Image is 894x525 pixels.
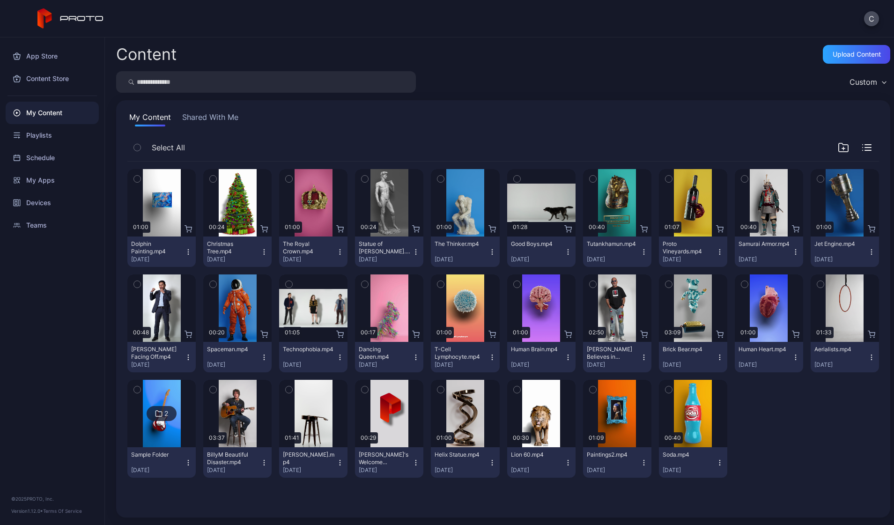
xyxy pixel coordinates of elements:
div: [DATE] [435,256,488,263]
div: [DATE] [511,466,564,474]
button: Jet Engine.mp4[DATE] [811,237,879,267]
a: Terms Of Service [43,508,82,514]
button: Statue of [PERSON_NAME].mp4[DATE] [355,237,423,267]
div: [DATE] [131,256,185,263]
div: [DATE] [587,361,640,369]
a: Playlists [6,124,99,147]
div: [DATE] [283,256,336,263]
span: Version 1.12.0 • [11,508,43,514]
button: Technophobia.mp4[DATE] [279,342,347,372]
div: Upload Content [833,51,881,58]
button: Human Heart.mp4[DATE] [735,342,803,372]
div: Dancing Queen.mp4 [359,346,410,361]
div: Dolphin Painting.mp4 [131,240,183,255]
div: [DATE] [283,466,336,474]
a: Content Store [6,67,99,90]
div: Lion 60.mp4 [511,451,562,458]
button: Dolphin Painting.mp4[DATE] [127,237,196,267]
a: Devices [6,192,99,214]
div: Howie Mandel Believes in Proto.mp4 [587,346,638,361]
div: [DATE] [207,361,260,369]
button: Dancing Queen.mp4[DATE] [355,342,423,372]
div: [DATE] [814,256,868,263]
div: Samurai Armor.mp4 [739,240,790,248]
div: Christmas Tree.mp4 [207,240,259,255]
div: The Royal Crown.mp4 [283,240,334,255]
div: [DATE] [587,466,640,474]
div: [DATE] [587,256,640,263]
div: [DATE] [663,256,716,263]
div: [DATE] [739,256,792,263]
button: Lion 60.mp4[DATE] [507,447,576,478]
div: [DATE] [511,361,564,369]
div: [DATE] [359,466,412,474]
div: BillyM Silhouette.mp4 [283,451,334,466]
button: My Content [127,111,173,126]
div: Sample Folder [131,451,183,458]
div: Proto Vineyards.mp4 [663,240,714,255]
button: Tutankhamun.mp4[DATE] [583,237,651,267]
a: My Content [6,102,99,124]
div: Aerialists.mp4 [814,346,866,353]
div: My Apps [6,169,99,192]
div: [DATE] [207,256,260,263]
div: [DATE] [359,361,412,369]
div: [DATE] [359,256,412,263]
div: Technophobia.mp4 [283,346,334,353]
div: Tutankhamun.mp4 [587,240,638,248]
div: [DATE] [283,361,336,369]
div: [DATE] [814,361,868,369]
button: T-Cell Lymphocyte.mp4[DATE] [431,342,499,372]
div: [DATE] [435,466,488,474]
button: The Thinker.mp4[DATE] [431,237,499,267]
div: [DATE] [207,466,260,474]
div: Helix Statue.mp4 [435,451,486,458]
div: [DATE] [131,361,185,369]
button: Custom [845,71,890,93]
div: David's Welcome Video.mp4 [359,451,410,466]
div: Soda.mp4 [663,451,714,458]
a: Schedule [6,147,99,169]
button: Proto Vineyards.mp4[DATE] [659,237,727,267]
div: [DATE] [511,256,564,263]
button: The Royal Crown.mp4[DATE] [279,237,347,267]
div: Paintings2.mp4 [587,451,638,458]
button: C [864,11,879,26]
a: App Store [6,45,99,67]
button: [PERSON_NAME] Facing Off.mp4[DATE] [127,342,196,372]
div: Human Heart.mp4 [739,346,790,353]
button: Brick Bear.mp4[DATE] [659,342,727,372]
div: [DATE] [663,361,716,369]
div: The Thinker.mp4 [435,240,486,248]
button: [PERSON_NAME] Believes in Proto.mp4[DATE] [583,342,651,372]
a: Teams [6,214,99,237]
div: [DATE] [739,361,792,369]
button: BillyM Beautiful Disaster.mp4[DATE] [203,447,272,478]
button: Human Brain.mp4[DATE] [507,342,576,372]
div: Manny Pacquiao Facing Off.mp4 [131,346,183,361]
div: Good Boys.mp4 [511,240,562,248]
button: Christmas Tree.mp4[DATE] [203,237,272,267]
div: Spaceman.mp4 [207,346,259,353]
button: Spaceman.mp4[DATE] [203,342,272,372]
button: [PERSON_NAME]'s Welcome Video.mp4[DATE] [355,447,423,478]
div: Brick Bear.mp4 [663,346,714,353]
div: © 2025 PROTO, Inc. [11,495,93,503]
div: Custom [850,77,877,87]
div: [DATE] [131,466,185,474]
button: Paintings2.mp4[DATE] [583,447,651,478]
button: Aerialists.mp4[DATE] [811,342,879,372]
div: [DATE] [435,361,488,369]
div: Human Brain.mp4 [511,346,562,353]
button: Upload Content [823,45,890,64]
span: Select All [152,142,185,153]
button: Shared With Me [180,111,240,126]
button: Helix Statue.mp4[DATE] [431,447,499,478]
